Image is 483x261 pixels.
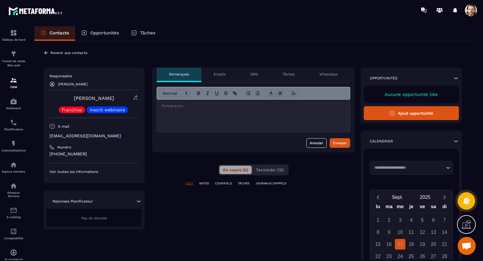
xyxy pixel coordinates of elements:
[169,72,189,77] p: Remarques
[306,138,327,148] button: Annuler
[439,215,450,225] div: 7
[252,166,287,174] button: Terminés (15)
[2,107,26,110] p: Webinaire
[364,106,459,120] button: Ajout opportunité
[34,26,75,41] a: Contacts
[214,72,226,77] p: Emails
[439,193,450,201] button: Next month
[411,192,439,202] button: Open years overlay
[199,181,209,186] p: NOTES
[370,139,393,144] p: Calendrier
[2,223,26,244] a: accountantaccountantComptabilité
[417,202,428,213] div: ve
[2,215,26,219] p: E-mailing
[439,202,450,213] div: di
[333,140,347,146] div: Envoyer
[406,215,417,225] div: 4
[10,119,17,126] img: scheduler
[395,239,405,250] div: 17
[10,29,17,37] img: formation
[50,151,139,157] p: [PHONE_NUMBER]
[2,128,26,131] p: Planificateur
[2,46,26,72] a: formationformationTunnel de vente Site web
[428,202,439,213] div: sa
[53,199,93,204] p: Réponses Planificateur
[372,165,444,171] input: Search for option
[125,26,162,41] a: Tâches
[10,140,17,147] img: automations
[2,135,26,157] a: automationsautomationsAutomatisations
[90,108,125,112] p: Inscrit webinaire
[10,161,17,168] img: automations
[395,215,405,225] div: 3
[384,202,395,213] div: ma
[458,237,476,255] div: Open chat
[283,72,295,77] p: Tâches
[10,228,17,235] img: accountant
[74,95,114,101] a: [PERSON_NAME]
[384,239,394,250] div: 16
[2,237,26,240] p: Comptabilité
[50,74,139,78] p: Responsable
[62,108,82,112] p: Franchise
[2,38,26,41] p: Tableau de bord
[75,26,125,41] a: Opportunités
[250,72,258,77] p: SMS
[185,181,193,186] p: TOUT
[57,145,71,150] p: Numéro
[2,157,26,178] a: automationsautomationsEspace membre
[319,72,338,77] p: WhatsApp
[10,182,17,189] img: social-network
[2,114,26,135] a: schedulerschedulerPlanificateur
[2,93,26,114] a: automationsautomationsWebinaire
[238,181,249,186] p: TÂCHES
[428,215,439,225] div: 6
[406,202,417,213] div: je
[373,239,383,250] div: 15
[140,30,155,36] p: Tâches
[2,59,26,68] p: Tunnel de vente Site web
[2,149,26,152] p: Automatisations
[384,227,394,237] div: 9
[90,30,119,36] p: Opportunités
[373,202,384,213] div: lu
[215,181,232,186] p: COURRIELS
[50,51,87,55] p: Revenir aux contacts
[428,227,439,237] div: 13
[370,76,398,81] p: Opportunités
[439,239,450,250] div: 21
[219,166,252,174] button: En cours (0)
[406,239,417,250] div: 18
[2,72,26,93] a: formationformationCRM
[417,227,428,237] div: 12
[58,124,69,129] p: E-mail
[373,193,384,201] button: Previous month
[256,167,284,172] span: Terminés (15)
[10,77,17,84] img: formation
[2,85,26,89] p: CRM
[395,202,406,213] div: me
[384,192,411,202] button: Open months overlay
[417,239,428,250] div: 19
[2,191,26,198] p: Réseaux Sociaux
[8,5,63,16] img: logo
[10,50,17,58] img: formation
[373,215,383,225] div: 1
[370,161,453,175] div: Search for option
[384,215,394,225] div: 2
[2,25,26,46] a: formationformationTableau de bord
[395,227,405,237] div: 10
[81,216,107,220] span: Pas de donnée
[373,227,383,237] div: 8
[58,82,88,86] p: [PERSON_NAME]
[255,181,286,186] p: JOURNAUX D'APPELS
[10,207,17,214] img: email
[370,92,453,97] p: Aucune opportunité liée
[2,258,26,261] p: IA prospects
[2,170,26,173] p: Espace membre
[2,202,26,223] a: emailemailE-mailing
[50,30,69,36] p: Contacts
[2,178,26,202] a: social-networksocial-networkRéseaux Sociaux
[417,215,428,225] div: 5
[406,227,417,237] div: 11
